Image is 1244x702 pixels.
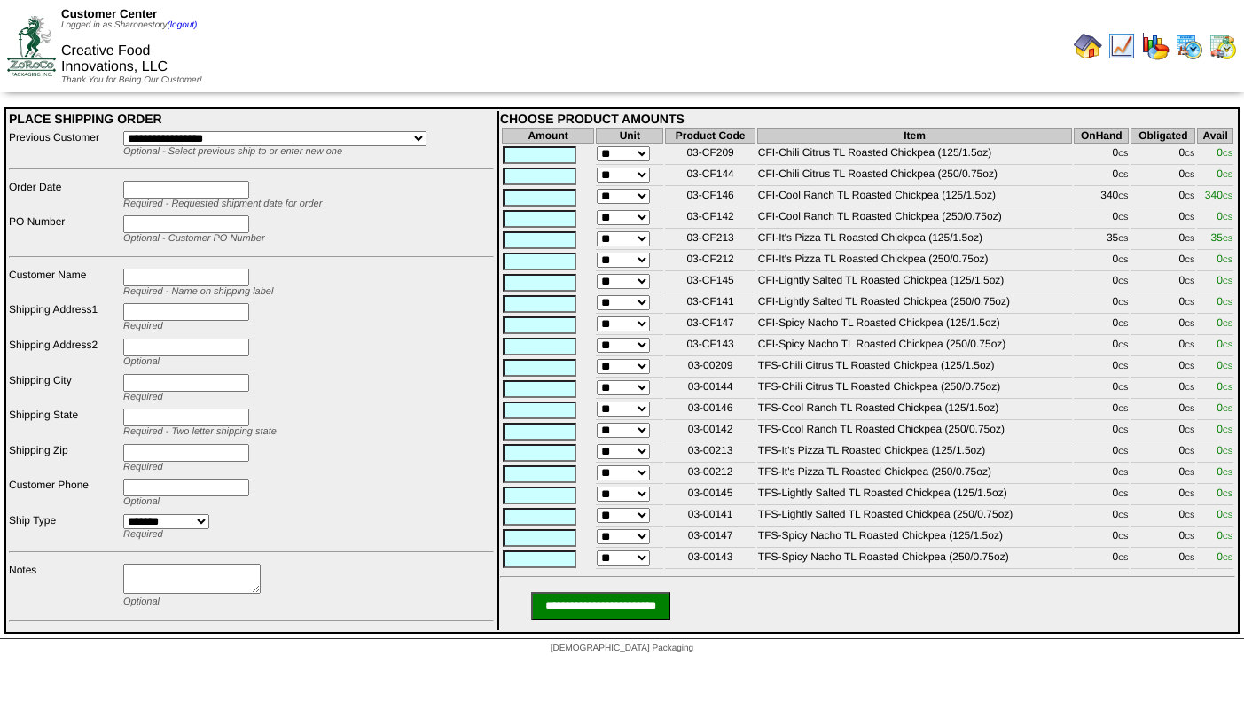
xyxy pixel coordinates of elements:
td: 0 [1131,358,1195,378]
span: Optional [123,496,160,507]
img: graph.gif [1141,32,1170,60]
td: TFS-Cool Ranch TL Roasted Chickpea (250/0.75oz) [757,422,1072,441]
img: calendarinout.gif [1209,32,1237,60]
td: Shipping Address2 [8,338,121,371]
span: CS [1118,256,1128,264]
th: Avail [1197,128,1233,144]
span: Required - Name on shipping label [123,286,273,297]
td: 03-00145 [665,486,755,505]
span: Creative Food Innovations, LLC [61,43,168,74]
span: CS [1118,405,1128,413]
span: 0 [1217,210,1232,222]
td: 0 [1074,337,1129,356]
td: 0 [1074,550,1129,569]
td: TFS-Spicy Nacho TL Roasted Chickpea (125/1.5oz) [757,528,1072,548]
td: 03-00213 [665,443,755,463]
span: CS [1118,533,1128,541]
td: 03-CF142 [665,209,755,229]
span: CS [1223,554,1232,562]
td: 03-00212 [665,464,755,484]
td: 0 [1131,167,1195,186]
span: CS [1223,405,1232,413]
span: 0 [1217,508,1232,520]
span: 0 [1217,253,1232,265]
td: TFS-Lightly Salted TL Roasted Chickpea (125/1.5oz) [757,486,1072,505]
th: OnHand [1074,128,1129,144]
span: CS [1118,171,1128,179]
td: TFS-Lightly Salted TL Roasted Chickpea (250/0.75oz) [757,507,1072,526]
span: 35 [1211,231,1232,244]
td: 0 [1074,443,1129,463]
span: CS [1118,448,1128,456]
span: CS [1185,426,1194,434]
span: CS [1185,320,1194,328]
td: 0 [1074,209,1129,229]
td: 0 [1074,167,1129,186]
td: Shipping State [8,408,121,441]
span: CS [1118,192,1128,200]
td: 0 [1131,145,1195,165]
img: calendarprod.gif [1175,32,1203,60]
span: CS [1118,426,1128,434]
td: TFS-Spicy Nacho TL Roasted Chickpea (250/0.75oz) [757,550,1072,569]
span: CS [1223,150,1232,158]
span: 0 [1217,274,1232,286]
span: Optional - Select previous ship to or enter new one [123,146,342,157]
span: CS [1223,511,1232,519]
td: TFS-Chili Citrus TL Roasted Chickpea (125/1.5oz) [757,358,1072,378]
td: CFI-Cool Ranch TL Roasted Chickpea (125/1.5oz) [757,188,1072,207]
td: Shipping City [8,373,121,407]
span: 0 [1217,146,1232,159]
span: CS [1118,511,1128,519]
span: CS [1118,150,1128,158]
div: CHOOSE PRODUCT AMOUNTS [500,112,1235,126]
td: 03-00143 [665,550,755,569]
th: Amount [502,128,594,144]
span: 0 [1217,168,1232,180]
td: 03-CF143 [665,337,755,356]
span: CS [1223,299,1232,307]
td: 0 [1131,507,1195,526]
span: Required [123,321,163,331]
span: CS [1118,214,1128,222]
td: 0 [1074,507,1129,526]
td: 0 [1074,145,1129,165]
td: 0 [1131,422,1195,441]
span: 0 [1217,359,1232,371]
td: 0 [1131,379,1195,399]
td: 03-CF145 [665,273,755,292]
span: CS [1185,469,1194,477]
span: CS [1223,235,1232,243]
th: Unit [596,128,663,144]
span: 0 [1217,465,1232,478]
span: Optional - Customer PO Number [123,233,265,244]
td: CFI-Cool Ranch TL Roasted Chickpea (250/0.75oz) [757,209,1072,229]
td: 03-CF141 [665,294,755,314]
span: CS [1185,341,1194,349]
td: Previous Customer [8,130,121,160]
td: 0 [1074,316,1129,335]
td: 0 [1074,464,1129,484]
td: TFS-Chili Citrus TL Roasted Chickpea (250/0.75oz) [757,379,1072,399]
td: 0 [1074,486,1129,505]
th: Product Code [665,128,755,144]
td: 03-CF146 [665,188,755,207]
td: 0 [1131,209,1195,229]
td: 0 [1131,528,1195,548]
td: CFI-Chili Citrus TL Roasted Chickpea (250/0.75oz) [757,167,1072,186]
span: CS [1185,150,1194,158]
td: 03-CF212 [665,252,755,271]
td: 0 [1074,252,1129,271]
td: 03-00141 [665,507,755,526]
span: 0 [1217,444,1232,456]
span: CS [1185,490,1194,498]
span: CS [1118,363,1128,370]
td: CFI-Lightly Salted TL Roasted Chickpea (125/1.5oz) [757,273,1072,292]
span: CS [1118,554,1128,562]
span: CS [1223,214,1232,222]
span: 0 [1217,295,1232,308]
span: CS [1223,256,1232,264]
td: TFS-Cool Ranch TL Roasted Chickpea (125/1.5oz) [757,401,1072,420]
span: Optional [123,356,160,367]
span: CS [1185,235,1194,243]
